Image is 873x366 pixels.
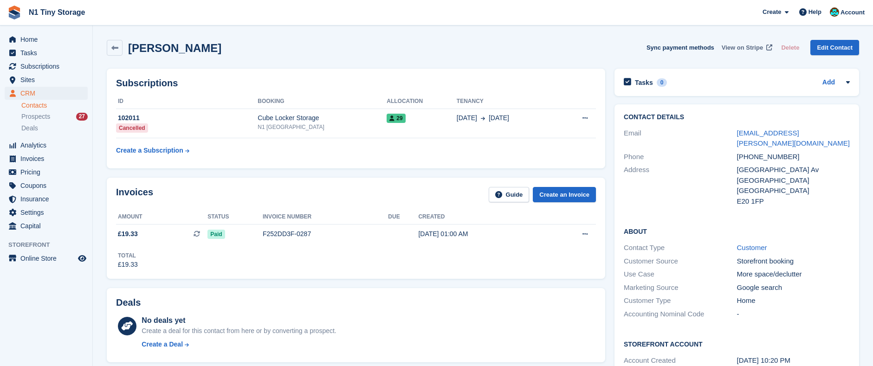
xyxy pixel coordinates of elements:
[116,210,207,225] th: Amount
[737,256,850,267] div: Storefront booking
[118,251,138,260] div: Total
[737,283,850,293] div: Google search
[258,113,387,123] div: Cube Locker Storage
[624,114,850,121] h2: Contact Details
[418,210,546,225] th: Created
[207,230,225,239] span: Paid
[77,253,88,264] a: Preview store
[258,123,387,131] div: N1 [GEOGRAPHIC_DATA]
[20,87,76,100] span: CRM
[624,355,737,366] div: Account Created
[388,210,418,225] th: Due
[737,196,850,207] div: E20 1FP
[808,7,821,17] span: Help
[21,112,88,122] a: Prospects 27
[5,219,88,232] a: menu
[5,46,88,59] a: menu
[263,229,388,239] div: F252DD3F-0287
[489,187,530,202] a: Guide
[624,128,737,149] div: Email
[20,73,76,86] span: Sites
[116,187,153,202] h2: Invoices
[142,340,183,349] div: Create a Deal
[822,77,835,88] a: Add
[20,193,76,205] span: Insurance
[737,244,767,251] a: Customer
[624,309,737,320] div: Accounting Nominal Code
[116,297,141,308] h2: Deals
[142,315,336,326] div: No deals yet
[418,229,546,239] div: [DATE] 01:00 AM
[116,113,258,123] div: 102011
[810,40,859,55] a: Edit Contact
[830,7,839,17] img: N1 Tiny
[624,269,737,280] div: Use Case
[737,165,850,175] div: [GEOGRAPHIC_DATA] Av
[533,187,596,202] a: Create an Invoice
[76,113,88,121] div: 27
[624,256,737,267] div: Customer Source
[737,295,850,306] div: Home
[737,186,850,196] div: [GEOGRAPHIC_DATA]
[5,193,88,205] a: menu
[20,179,76,192] span: Coupons
[21,123,88,133] a: Deals
[142,340,336,349] a: Create a Deal
[5,166,88,179] a: menu
[624,243,737,253] div: Contact Type
[142,326,336,336] div: Create a deal for this contact from here or by converting a prospect.
[116,142,189,159] a: Create a Subscription
[5,206,88,219] a: menu
[20,46,76,59] span: Tasks
[737,129,850,148] a: [EMAIL_ADDRESS][PERSON_NAME][DOMAIN_NAME]
[116,123,148,133] div: Cancelled
[387,94,457,109] th: Allocation
[737,309,850,320] div: -
[5,179,88,192] a: menu
[118,260,138,270] div: £19.33
[8,240,92,250] span: Storefront
[657,78,667,87] div: 0
[763,7,781,17] span: Create
[624,295,737,306] div: Customer Type
[25,5,89,20] a: N1 Tiny Storage
[737,175,850,186] div: [GEOGRAPHIC_DATA]
[624,339,850,348] h2: Storefront Account
[116,146,183,155] div: Create a Subscription
[7,6,21,19] img: stora-icon-8386f47178a22dfd0bd8f6a31ec36ba5ce8667c1dd55bd0f319d3a0aa187defe.svg
[718,40,774,55] a: View on Stripe
[20,206,76,219] span: Settings
[624,165,737,206] div: Address
[737,355,850,366] div: [DATE] 10:20 PM
[263,210,388,225] th: Invoice number
[624,283,737,293] div: Marketing Source
[722,43,763,52] span: View on Stripe
[5,152,88,165] a: menu
[258,94,387,109] th: Booking
[457,94,558,109] th: Tenancy
[21,112,50,121] span: Prospects
[5,60,88,73] a: menu
[489,113,509,123] span: [DATE]
[5,139,88,152] a: menu
[20,60,76,73] span: Subscriptions
[116,78,596,89] h2: Subscriptions
[116,94,258,109] th: ID
[5,252,88,265] a: menu
[21,101,88,110] a: Contacts
[647,40,714,55] button: Sync payment methods
[777,40,803,55] button: Delete
[20,166,76,179] span: Pricing
[457,113,477,123] span: [DATE]
[737,269,850,280] div: More space/declutter
[20,152,76,165] span: Invoices
[207,210,263,225] th: Status
[118,229,138,239] span: £19.33
[20,219,76,232] span: Capital
[387,114,405,123] span: 29
[20,139,76,152] span: Analytics
[20,33,76,46] span: Home
[5,73,88,86] a: menu
[21,124,38,133] span: Deals
[841,8,865,17] span: Account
